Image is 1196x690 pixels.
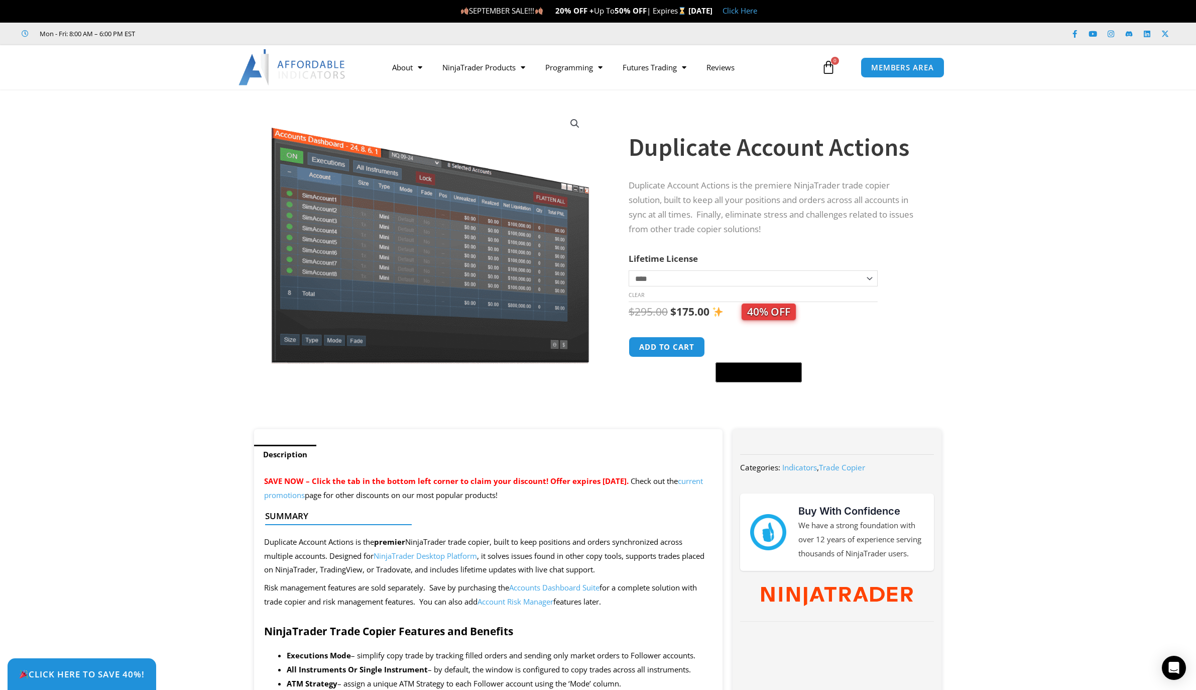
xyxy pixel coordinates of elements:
a: NinjaTrader Products [432,56,535,79]
bdi: 175.00 [670,305,709,319]
strong: [DATE] [688,6,712,16]
a: About [382,56,432,79]
span: Duplicate Account Actions is the NinjaTrader trade copier, built to keep positions and orders syn... [264,537,704,575]
a: Trade Copier [819,462,865,472]
a: Accounts Dashboard Suite [509,582,600,593]
button: Add to cart [629,337,705,357]
a: Description [254,445,316,464]
a: Programming [535,56,613,79]
h4: Summary [265,511,703,521]
p: We have a strong foundation with over 12 years of experience serving thousands of NinjaTrader users. [798,519,924,561]
h3: Buy With Confidence [798,504,924,519]
strong: Executions Mode [287,650,351,660]
h1: Duplicate Account Actions [629,130,922,165]
span: 0 [831,57,839,65]
label: Lifetime License [629,253,698,264]
span: $ [670,305,676,319]
nav: Menu [382,56,819,79]
span: , [782,462,865,472]
span: MEMBERS AREA [871,64,934,71]
button: Buy with GPay [715,362,802,382]
span: SAVE NOW – Click the tab in the bottom left corner to claim your discount! Offer expires [DATE]. [264,476,629,486]
a: Account Risk Manager [477,597,553,607]
a: Click Here [723,6,757,16]
bdi: 295.00 [629,305,668,319]
img: 🍂 [535,7,543,15]
a: Indicators [782,462,817,472]
span: Categories: [740,462,780,472]
a: Futures Trading [613,56,696,79]
img: 🍂 [461,7,468,15]
img: 🎉 [20,670,28,678]
strong: 50% OFF [615,6,647,16]
strong: premier [374,537,405,547]
p: Duplicate Account Actions is the premiere NinjaTrader trade copier solution, built to keep all yo... [629,178,922,237]
div: Open Intercom Messenger [1162,656,1186,680]
img: ✨ [712,307,723,317]
p: Check out the page for other discounts on our most popular products! [264,474,712,503]
iframe: PayPal Message 1 [629,388,922,398]
span: Click Here to save 40%! [19,670,145,678]
span: $ [629,305,635,319]
p: Risk management features are sold separately. Save by purchasing the for a complete solution with... [264,581,712,609]
a: 0 [806,53,851,82]
iframe: Customer reviews powered by Trustpilot [149,29,300,39]
span: Mon - Fri: 8:00 AM – 6:00 PM EST [37,28,135,40]
a: MEMBERS AREA [861,57,944,78]
li: – simplify copy trade by tracking filled orders and sending only market orders to Follower accounts. [287,649,712,663]
a: View full-screen image gallery [566,115,584,133]
strong: 20% OFF + [555,6,594,16]
a: NinjaTrader Desktop Platform [374,551,477,561]
img: mark thumbs good 43913 | Affordable Indicators – NinjaTrader [750,514,786,550]
a: Reviews [696,56,745,79]
img: ⌛ [678,7,686,15]
strong: NinjaTrader Trade Copier Features and Benefits [264,624,513,638]
a: 🎉Click Here to save 40%! [8,658,156,690]
iframe: Secure express checkout frame [713,335,804,359]
img: NinjaTrader Wordmark color RGB | Affordable Indicators – NinjaTrader [761,587,912,606]
span: 40% OFF [742,304,796,320]
span: SEPTEMBER SALE!!! Up To | Expires [460,6,688,16]
img: LogoAI | Affordable Indicators – NinjaTrader [238,49,346,85]
a: Clear options [629,291,644,299]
